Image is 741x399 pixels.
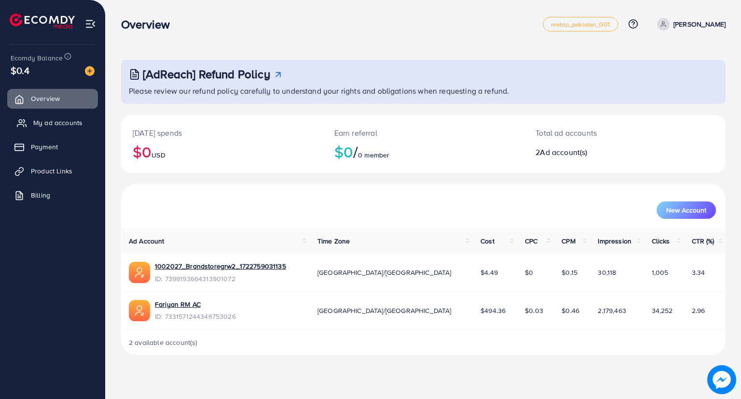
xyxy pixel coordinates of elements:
[31,190,50,200] span: Billing
[353,141,358,163] span: /
[652,306,673,315] span: 34,252
[129,262,150,283] img: ic-ads-acc.e4c84228.svg
[598,268,616,277] span: 30,118
[317,236,350,246] span: Time Zone
[525,268,533,277] span: $0
[540,147,587,157] span: Ad account(s)
[7,89,98,108] a: Overview
[155,274,286,284] span: ID: 7399193664313901072
[657,201,716,219] button: New Account
[85,18,96,29] img: menu
[525,306,543,315] span: $0.03
[692,236,714,246] span: CTR (%)
[129,85,720,97] p: Please review our refund policy carefully to understand your rights and obligations when requesti...
[598,306,626,315] span: 2,179,463
[129,300,150,321] img: ic-ads-acc.e4c84228.svg
[85,66,95,76] img: image
[652,268,669,277] span: 1,005
[334,127,513,139] p: Earn referral
[653,18,726,30] a: [PERSON_NAME]
[31,94,60,103] span: Overview
[11,53,63,63] span: Ecomdy Balance
[334,142,513,161] h2: $0
[480,236,494,246] span: Cost
[7,137,98,157] a: Payment
[598,236,631,246] span: Impression
[151,150,165,160] span: USD
[155,312,236,321] span: ID: 7331571244346753026
[133,142,311,161] h2: $0
[31,142,58,152] span: Payment
[155,261,286,271] a: 1002027_Brandstoregrw2_1722759031135
[562,236,575,246] span: CPM
[535,148,663,157] h2: 2
[535,127,663,139] p: Total ad accounts
[525,236,537,246] span: CPC
[480,306,506,315] span: $494.36
[7,161,98,181] a: Product Links
[7,113,98,132] a: My ad accounts
[652,236,670,246] span: Clicks
[666,207,706,214] span: New Account
[358,150,389,160] span: 0 member
[673,18,726,30] p: [PERSON_NAME]
[562,306,579,315] span: $0.46
[551,21,610,28] span: metap_pakistan_001
[692,306,705,315] span: 2.96
[143,67,270,81] h3: [AdReach] Refund Policy
[10,14,75,28] img: logo
[129,236,165,246] span: Ad Account
[562,268,577,277] span: $0.15
[133,127,311,139] p: [DATE] spends
[121,17,178,31] h3: Overview
[692,268,705,277] span: 3.34
[129,338,198,347] span: 2 available account(s)
[7,185,98,205] a: Billing
[543,17,618,31] a: metap_pakistan_001
[707,365,736,394] img: image
[11,63,30,77] span: $0.4
[317,306,452,315] span: [GEOGRAPHIC_DATA]/[GEOGRAPHIC_DATA]
[155,299,236,309] a: Fariyan RM AC
[480,268,498,277] span: $4.49
[317,268,452,277] span: [GEOGRAPHIC_DATA]/[GEOGRAPHIC_DATA]
[31,166,72,176] span: Product Links
[33,118,82,128] span: My ad accounts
